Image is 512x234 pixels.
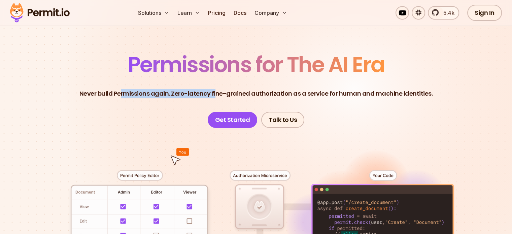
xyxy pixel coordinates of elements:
[175,6,203,20] button: Learn
[428,6,459,20] a: 5.4k
[439,9,454,17] span: 5.4k
[467,5,502,21] a: Sign In
[79,89,433,98] p: Never build Permissions again. Zero-latency fine-grained authorization as a service for human and...
[231,6,249,20] a: Docs
[252,6,290,20] button: Company
[135,6,172,20] button: Solutions
[261,112,304,128] a: Talk to Us
[128,49,384,79] span: Permissions for The AI Era
[205,6,228,20] a: Pricing
[7,1,73,24] img: Permit logo
[208,112,258,128] a: Get Started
